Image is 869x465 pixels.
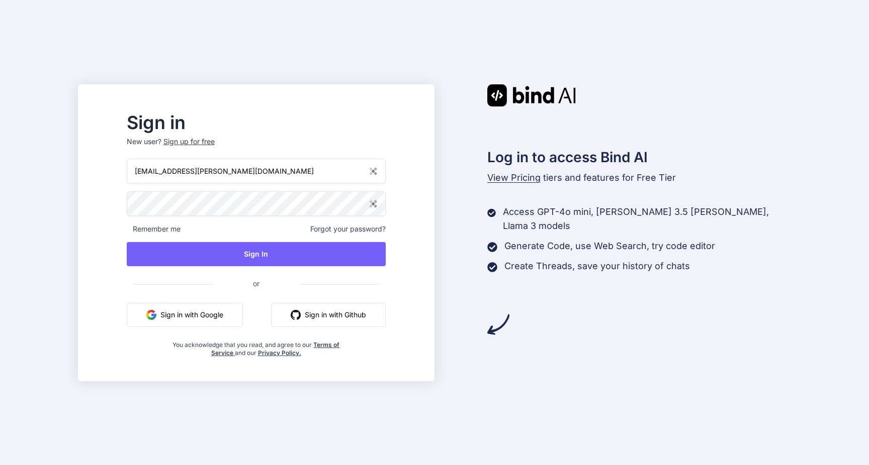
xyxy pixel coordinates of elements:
span: View Pricing [487,172,541,183]
span: Remember me [127,224,181,234]
a: Privacy Policy. [258,349,301,357]
img: Sticky Password [369,167,377,175]
button: Sign in with Google [127,303,243,327]
img: Sticky Password [369,200,377,208]
button: Sign in with Github [271,303,386,327]
a: Terms of Service [211,341,340,357]
h2: Sign in [127,114,386,131]
p: New user? [127,137,386,159]
div: Sign up for free [163,137,215,147]
img: google [146,310,156,320]
h2: Log in to access Bind AI [487,147,791,168]
img: arrow [487,313,509,335]
p: tiers and features for Free Tier [487,171,791,185]
input: Login or Email [127,159,386,183]
p: Generate Code, use Web Search, try code editor [504,239,715,253]
img: github [291,310,301,320]
p: Create Threads, save your history of chats [504,259,690,273]
img: Bind AI logo [487,84,576,106]
button: Sign In [127,242,386,266]
span: Forgot your password? [310,224,386,234]
p: Access GPT-4o mini, [PERSON_NAME] 3.5 [PERSON_NAME], Llama 3 models [503,205,791,233]
div: You acknowledge that you read, and agree to our and our [170,335,343,357]
span: or [213,271,300,296]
